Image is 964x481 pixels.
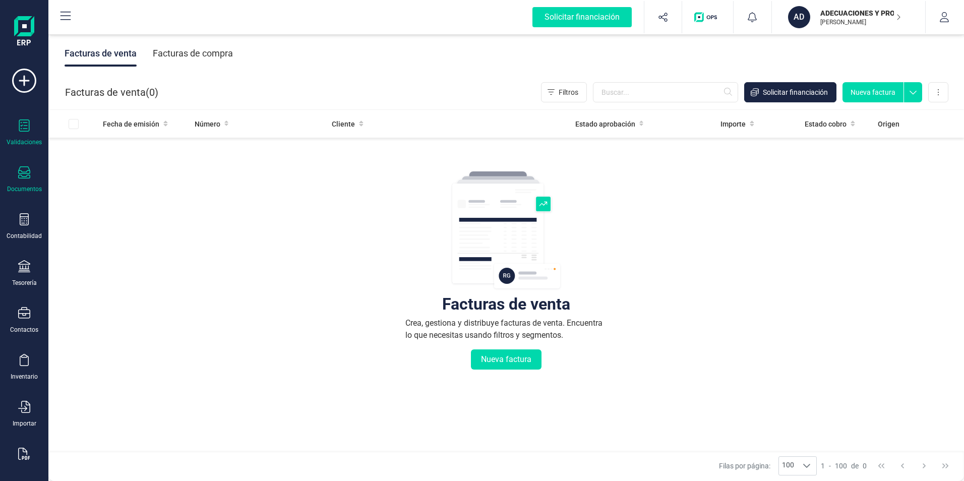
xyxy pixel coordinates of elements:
[863,461,867,471] span: 0
[744,82,836,102] button: Solicitar financiación
[821,461,867,471] div: -
[593,82,738,102] input: Buscar...
[719,456,817,475] div: Filas por página:
[103,119,159,129] span: Fecha de emisión
[788,6,810,28] div: AD
[471,349,541,370] button: Nueva factura
[7,232,42,240] div: Contabilidad
[14,16,34,48] img: Logo Finanedi
[405,317,607,341] div: Crea, gestiona y distribuye facturas de venta. Encuentra lo que necesitas usando filtros y segmen...
[559,87,578,97] span: Filtros
[878,119,899,129] span: Origen
[541,82,587,102] button: Filtros
[835,461,847,471] span: 100
[7,138,42,146] div: Validaciones
[893,456,912,475] button: Previous Page
[7,185,42,193] div: Documentos
[851,461,859,471] span: de
[149,85,155,99] span: 0
[195,119,220,129] span: Número
[842,82,903,102] button: Nueva factura
[10,326,38,334] div: Contactos
[442,299,570,309] div: Facturas de venta
[936,456,955,475] button: Last Page
[763,87,828,97] span: Solicitar financiación
[520,1,644,33] button: Solicitar financiación
[820,8,901,18] p: ADECUACIONES Y PROYECTOS SL
[821,461,825,471] span: 1
[872,456,891,475] button: First Page
[65,40,137,67] div: Facturas de venta
[575,119,635,129] span: Estado aprobación
[11,373,38,381] div: Inventario
[532,7,632,27] div: Solicitar financiación
[720,119,746,129] span: Importe
[915,456,934,475] button: Next Page
[784,1,913,33] button: ADADECUACIONES Y PROYECTOS SL[PERSON_NAME]
[153,40,233,67] div: Facturas de compra
[688,1,727,33] button: Logo de OPS
[332,119,355,129] span: Cliente
[65,82,158,102] div: Facturas de venta ( )
[12,279,37,287] div: Tesorería
[820,18,901,26] p: [PERSON_NAME]
[779,457,797,475] span: 100
[805,119,847,129] span: Estado cobro
[13,419,36,428] div: Importar
[451,170,562,291] img: img-empty-table.svg
[694,12,721,22] img: Logo de OPS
